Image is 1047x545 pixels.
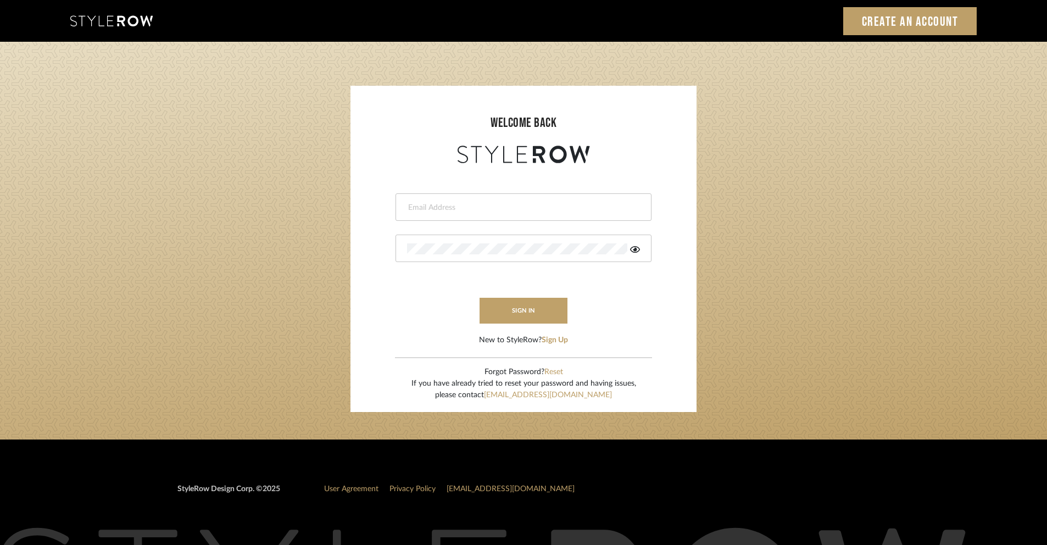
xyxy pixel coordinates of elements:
[843,7,977,35] a: Create an Account
[447,485,575,493] a: [EMAIL_ADDRESS][DOMAIN_NAME]
[479,335,568,346] div: New to StyleRow?
[407,202,637,213] input: Email Address
[542,335,568,346] button: Sign Up
[389,485,436,493] a: Privacy Policy
[324,485,378,493] a: User Agreement
[544,366,563,378] button: Reset
[411,378,636,401] div: If you have already tried to reset your password and having issues, please contact
[411,366,636,378] div: Forgot Password?
[361,113,686,133] div: welcome back
[480,298,567,324] button: sign in
[177,483,280,504] div: StyleRow Design Corp. ©2025
[484,391,612,399] a: [EMAIL_ADDRESS][DOMAIN_NAME]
